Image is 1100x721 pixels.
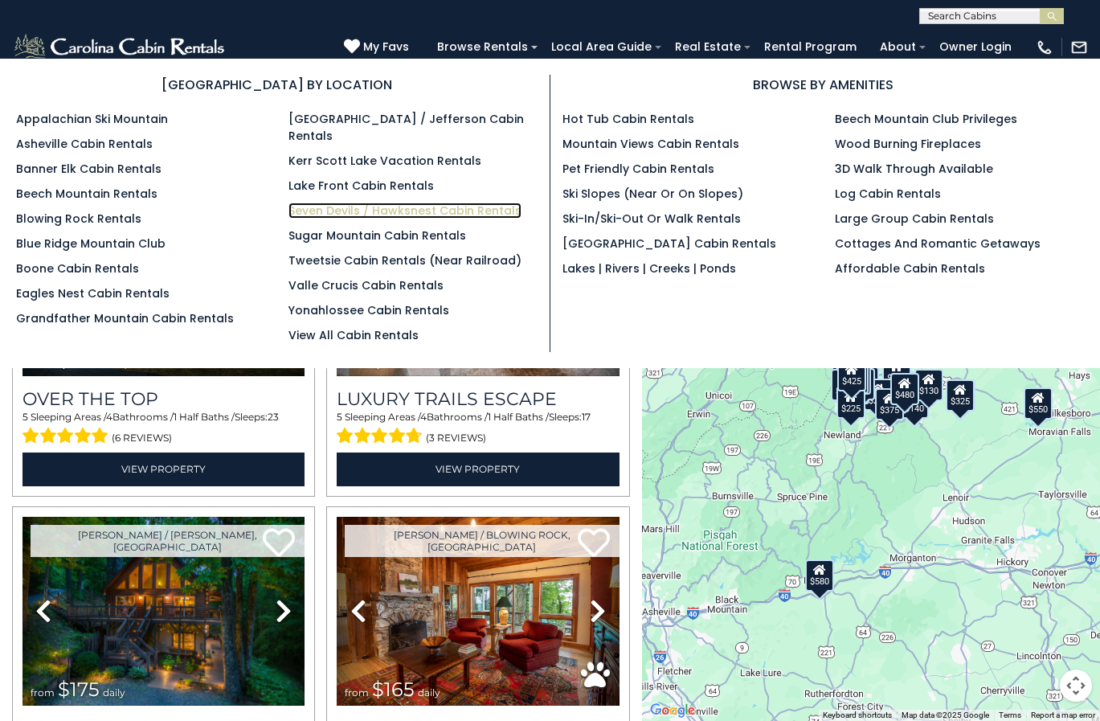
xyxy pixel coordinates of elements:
[562,260,736,277] a: Lakes | Rivers | Creeks | Ponds
[420,411,427,423] span: 4
[31,357,55,369] span: from
[835,236,1041,252] a: Cottages and Romantic Getaways
[946,379,975,412] div: $325
[16,136,153,152] a: Asheville Cabin Rentals
[16,186,157,202] a: Beech Mountain Rentals
[756,35,865,59] a: Rental Program
[16,310,234,326] a: Grandfather Mountain Cabin Rentals
[835,260,985,277] a: Affordable Cabin Rentals
[882,356,911,388] div: $349
[914,369,943,401] div: $130
[345,525,619,557] a: [PERSON_NAME] / Blowing Rock, [GEOGRAPHIC_DATA]
[337,517,619,706] img: thumbnail_163277858.jpeg
[835,211,994,227] a: Large Group Cabin Rentals
[582,411,591,423] span: 17
[835,186,941,202] a: Log Cabin Rentals
[288,178,434,194] a: Lake Front Cabin Rentals
[872,35,924,59] a: About
[875,387,904,420] div: $375
[22,453,305,485] a: View Property
[106,411,112,423] span: 4
[22,410,305,449] div: Sleeping Areas / Bathrooms / Sleeps:
[947,379,975,412] div: $297
[288,227,466,244] a: Sugar Mountain Cabin Rentals
[288,277,444,293] a: Valle Crucis Cabin Rentals
[863,378,892,410] div: $230
[562,211,741,227] a: Ski-in/Ski-Out or Walk Rentals
[31,525,305,557] a: [PERSON_NAME] / [PERSON_NAME], [GEOGRAPHIC_DATA]
[426,428,486,449] span: (3 reviews)
[835,111,1017,127] a: Beech Mountain Club Privileges
[58,348,104,371] span: $625
[562,136,739,152] a: Mountain Views Cabin Rentals
[288,302,449,318] a: Yonahlossee Cabin Rentals
[1031,711,1095,719] a: Report a map error
[837,358,866,391] div: $425
[1036,39,1053,56] img: phone-regular-white.png
[344,39,413,56] a: My Favs
[1070,39,1088,56] img: mail-regular-white.png
[337,453,619,485] a: View Property
[16,75,538,95] h3: [GEOGRAPHIC_DATA] BY LOCATION
[805,559,834,591] div: $580
[174,411,235,423] span: 1 Half Baths /
[268,411,279,423] span: 23
[103,686,125,698] span: daily
[22,411,28,423] span: 5
[889,372,918,404] div: $480
[112,428,172,449] span: (6 reviews)
[562,75,1085,95] h3: BROWSE BY AMENITIES
[543,35,660,59] a: Local Area Guide
[831,368,860,400] div: $230
[823,710,892,721] button: Keyboard shortcuts
[562,161,714,177] a: Pet Friendly Cabin Rentals
[429,35,536,59] a: Browse Rentals
[363,39,409,55] span: My Favs
[337,388,619,410] a: Luxury Trails Escape
[345,686,369,698] span: from
[836,387,865,419] div: $225
[841,362,870,394] div: $165
[418,686,440,698] span: daily
[1024,387,1053,419] div: $550
[288,327,419,343] a: View All Cabin Rentals
[12,31,229,63] img: White-1-2.png
[422,357,444,369] span: daily
[999,711,1021,719] a: Terms (opens in new tab)
[16,111,168,127] a: Appalachian Ski Mountain
[31,686,55,698] span: from
[16,211,141,227] a: Blowing Rock Rentals
[16,260,139,277] a: Boone Cabin Rentals
[288,203,521,219] a: Seven Devils / Hawksnest Cabin Rentals
[108,357,130,369] span: daily
[902,711,989,719] span: Map data ©2025 Google
[931,35,1020,59] a: Owner Login
[22,388,305,410] a: Over The Top
[58,678,100,701] span: $175
[372,348,419,371] span: $297
[646,700,699,721] a: Open this area in Google Maps (opens a new window)
[337,410,619,449] div: Sleeping Areas / Bathrooms / Sleeps:
[1060,670,1092,702] button: Map camera controls
[16,161,162,177] a: Banner Elk Cabin Rentals
[562,236,776,252] a: [GEOGRAPHIC_DATA] Cabin Rentals
[646,700,699,721] img: Google
[835,161,993,177] a: 3D Walk Through Available
[488,411,549,423] span: 1 Half Baths /
[288,153,481,169] a: Kerr Scott Lake Vacation Rentals
[900,386,929,418] div: $140
[345,357,369,369] span: from
[562,186,743,202] a: Ski Slopes (Near or On Slopes)
[288,111,524,144] a: [GEOGRAPHIC_DATA] / Jefferson Cabin Rentals
[835,136,981,152] a: Wood Burning Fireplaces
[16,285,170,301] a: Eagles Nest Cabin Rentals
[562,111,694,127] a: Hot Tub Cabin Rentals
[846,367,875,399] div: $215
[839,362,868,394] div: $535
[372,678,415,701] span: $165
[288,252,521,268] a: Tweetsie Cabin Rentals (Near Railroad)
[667,35,749,59] a: Real Estate
[337,411,342,423] span: 5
